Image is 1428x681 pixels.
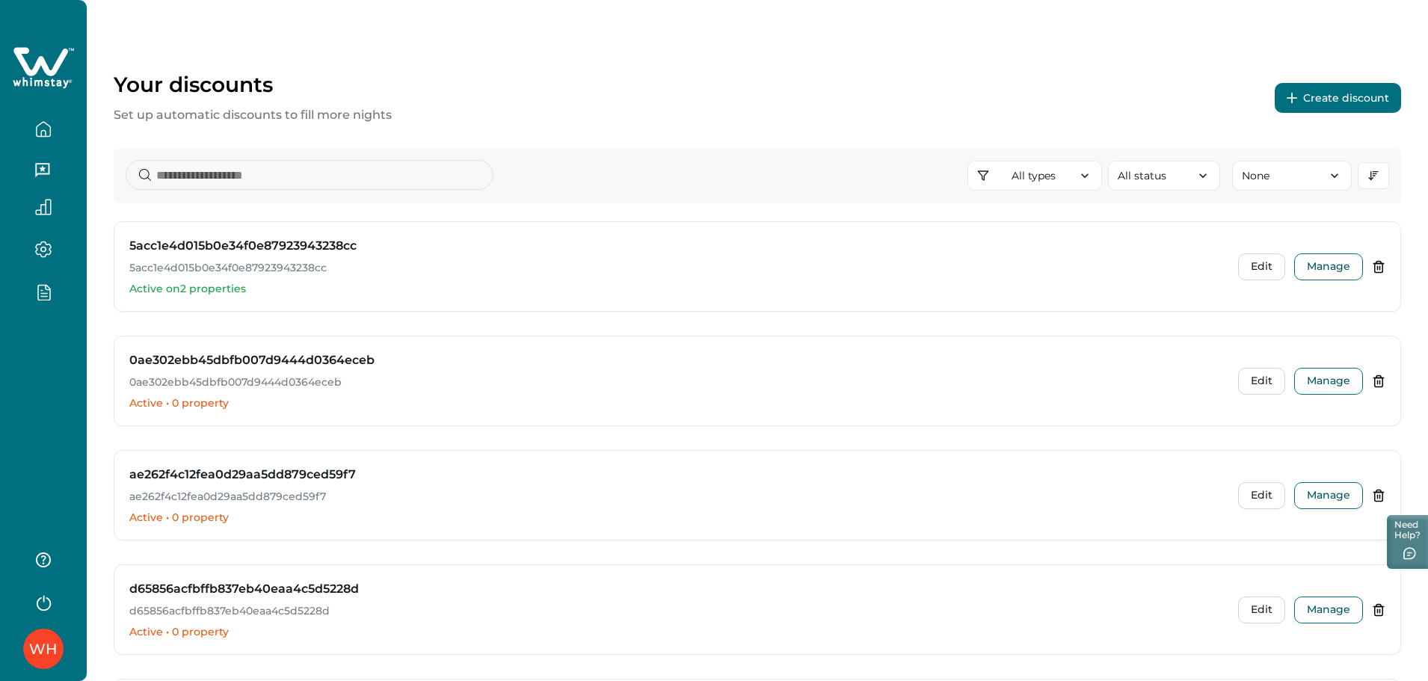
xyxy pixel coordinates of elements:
[129,351,375,369] h3: 0ae302ebb45dbfb007d9444d0364eceb
[129,625,1226,640] p: Active • 0 property
[114,72,392,97] p: Your discounts
[1238,368,1285,395] button: Edit
[1238,482,1285,509] button: Edit
[114,106,392,124] p: Set up automatic discounts to fill more nights
[1275,83,1401,113] button: Create discount
[1294,482,1363,509] button: Manage
[129,237,357,255] h3: 5acc1e4d015b0e34f0e87923943238cc
[129,261,1226,276] p: 5acc1e4d015b0e34f0e87923943238cc
[129,511,1226,526] p: Active • 0 property
[1238,597,1285,623] button: Edit
[129,580,359,598] h3: d65856acfbffb837eb40eaa4c5d5228d
[129,490,1226,505] p: ae262f4c12fea0d29aa5dd879ced59f7
[1238,253,1285,280] button: Edit
[129,604,1226,619] p: d65856acfbffb837eb40eaa4c5d5228d
[29,631,58,667] div: Whimstay Host
[129,466,356,484] h3: ae262f4c12fea0d29aa5dd879ced59f7
[1294,368,1363,395] button: Manage
[1294,253,1363,280] button: Manage
[1294,597,1363,623] button: Manage
[129,282,1226,297] p: Active on 2 properties
[129,375,1226,390] p: 0ae302ebb45dbfb007d9444d0364eceb
[129,396,1226,411] p: Active • 0 property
